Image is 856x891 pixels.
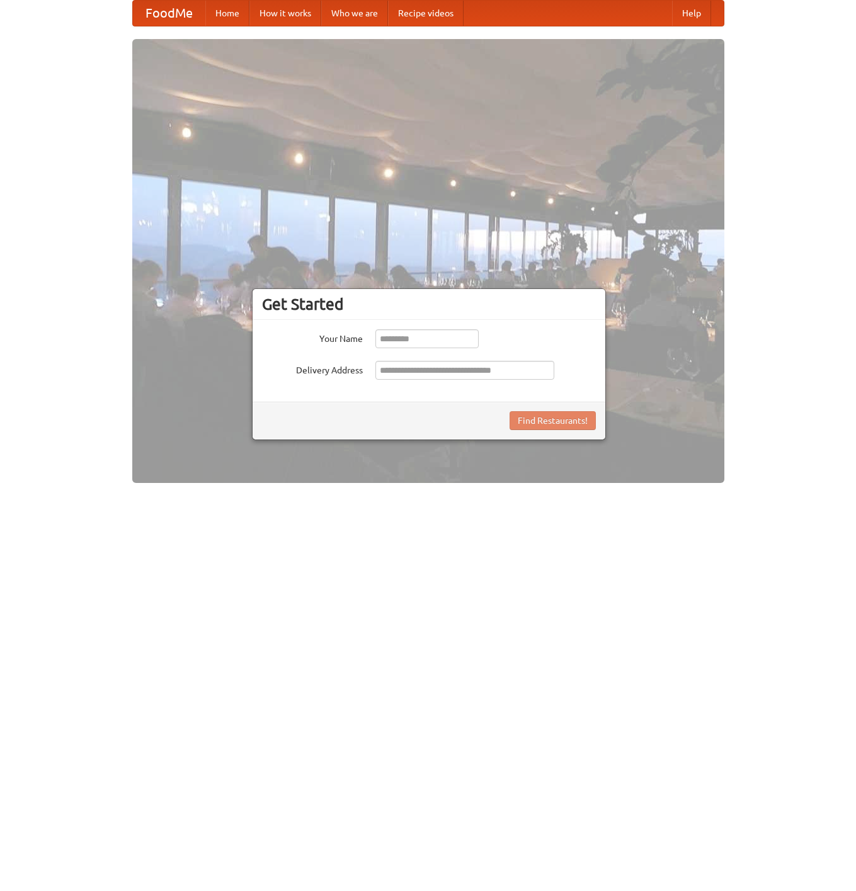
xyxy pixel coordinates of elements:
[249,1,321,26] a: How it works
[262,361,363,377] label: Delivery Address
[262,295,596,314] h3: Get Started
[321,1,388,26] a: Who we are
[205,1,249,26] a: Home
[133,1,205,26] a: FoodMe
[510,411,596,430] button: Find Restaurants!
[388,1,464,26] a: Recipe videos
[262,329,363,345] label: Your Name
[672,1,711,26] a: Help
